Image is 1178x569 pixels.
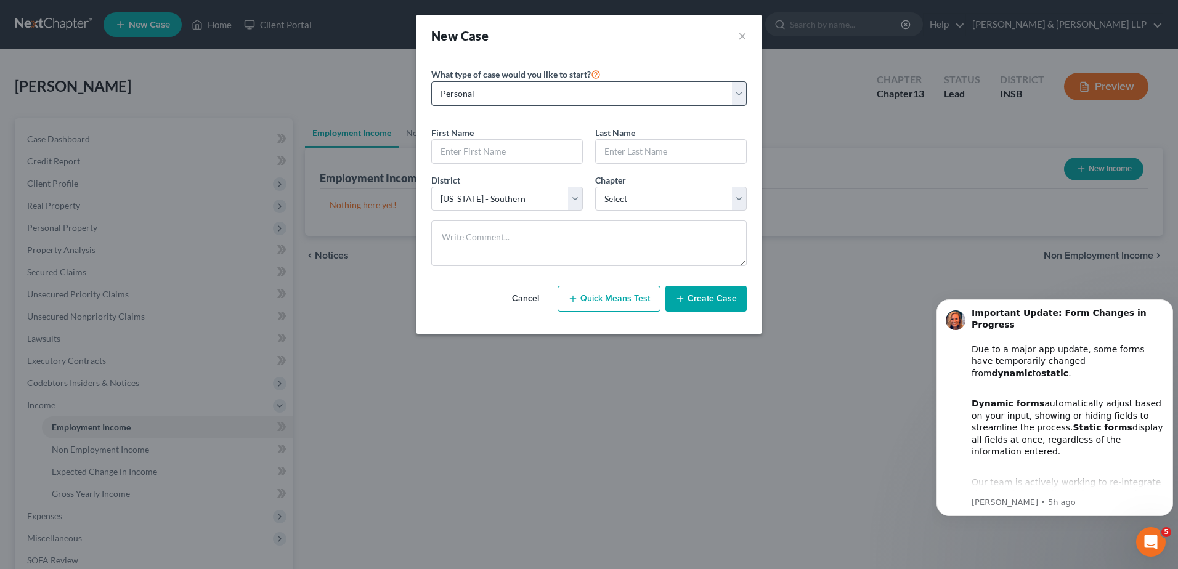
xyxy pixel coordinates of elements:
span: Last Name [595,127,635,138]
span: First Name [431,127,474,138]
input: Enter First Name [432,140,582,163]
div: Our team is actively working to re-integrate dynamic functionality and expects to have it restore... [40,184,232,268]
p: Message from Kelly, sent 5h ago [40,216,232,227]
span: Chapter [595,175,626,185]
button: × [738,27,747,44]
strong: New Case [431,28,489,43]
button: Quick Means Test [558,286,660,312]
iframe: Intercom notifications message [932,281,1178,536]
input: Enter Last Name [596,140,746,163]
iframe: Intercom live chat [1136,527,1166,557]
span: District [431,175,460,185]
span: 5 [1161,527,1171,537]
button: Create Case [665,286,747,312]
button: Cancel [498,286,553,311]
label: What type of case would you like to start? [431,67,601,81]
